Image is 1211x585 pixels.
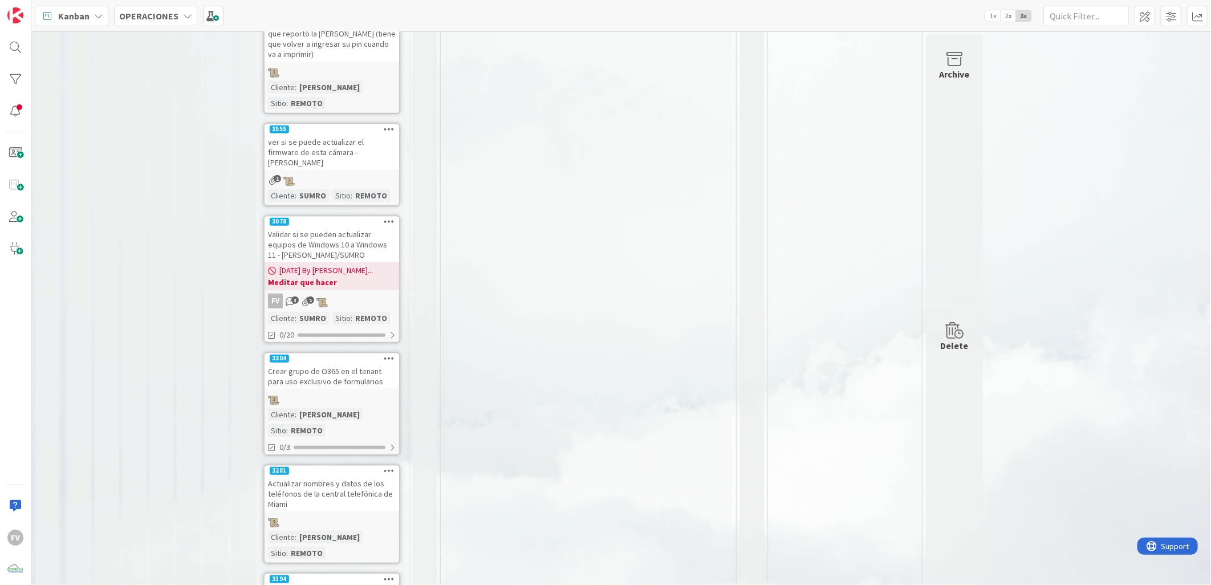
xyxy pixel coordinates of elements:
[286,547,288,559] span: :
[58,9,90,23] span: Kanban
[270,467,289,475] div: 3281
[265,217,399,262] div: 3078Validar si se pueden actualizar equipos de Windows 10 a Windows 11 - [PERSON_NAME]/SUMRO
[332,189,351,202] div: Sitio
[265,364,399,389] div: Crear grupo de O365 en el tenant para uso exclusivo de formularios
[263,216,400,343] a: 3078Validar si se pueden actualizar equipos de Windows 10 a Windows 11 - [PERSON_NAME]/SUMRO[DATE...
[263,123,400,206] a: 3555ver si se puede actualizar el firmware de esta cámara - [PERSON_NAME]Cliente:SUMROSitio:REMOTO
[7,562,23,578] img: avatar
[265,466,399,511] div: 3281Actualizar nombres y datos de los teléfonos de la central telefónica de Miami
[268,189,295,202] div: Cliente
[7,530,23,546] div: FV
[296,408,363,421] div: [PERSON_NAME]
[265,16,399,62] div: Verificar problemas de impresora que reportó la [PERSON_NAME] (tiene que volver a ingresar su pin...
[332,312,351,324] div: Sitio
[265,124,399,170] div: 3555ver si se puede actualizar el firmware de esta cámara - [PERSON_NAME]
[288,97,326,109] div: REMOTO
[274,175,281,182] span: 1
[119,10,178,22] b: OPERACIONES
[1001,10,1016,22] span: 2x
[286,424,288,437] span: :
[268,531,295,543] div: Cliente
[352,189,390,202] div: REMOTO
[265,354,399,389] div: 3304Crear grupo de O365 en el tenant para uso exclusivo de formularios
[268,312,295,324] div: Cliente
[295,81,296,94] span: :
[265,354,399,364] div: 3304
[286,97,288,109] span: :
[296,312,329,324] div: SUMRO
[291,296,299,304] span: 3
[270,125,289,133] div: 3555
[268,408,295,421] div: Cliente
[1043,6,1129,26] input: Quick Filter...
[263,5,400,114] a: Verificar problemas de impresora que reportó la [PERSON_NAME] (tiene que volver a ingresar su pin...
[941,339,969,352] div: Delete
[351,312,352,324] span: :
[268,294,283,308] div: FV
[279,329,294,341] span: 0/20
[279,265,373,277] span: [DATE] By [PERSON_NAME]...
[265,294,399,308] div: FV
[295,531,296,543] span: :
[265,227,399,262] div: Validar si se pueden actualizar equipos de Windows 10 a Windows 11 - [PERSON_NAME]/SUMRO
[352,312,390,324] div: REMOTO
[985,10,1001,22] span: 1x
[265,217,399,227] div: 3078
[296,189,329,202] div: SUMRO
[268,547,286,559] div: Sitio
[263,352,400,456] a: 3304Crear grupo de O365 en el tenant para uso exclusivo de formulariosCliente:[PERSON_NAME]Sitio:...
[295,408,296,421] span: :
[268,424,286,437] div: Sitio
[24,2,52,15] span: Support
[268,97,286,109] div: Sitio
[270,355,289,363] div: 3304
[307,296,314,304] span: 1
[296,81,363,94] div: [PERSON_NAME]
[288,547,326,559] div: REMOTO
[268,81,295,94] div: Cliente
[263,465,400,564] a: 3281Actualizar nombres y datos de los teléfonos de la central telefónica de MiamiCliente:[PERSON_...
[288,424,326,437] div: REMOTO
[265,466,399,476] div: 3281
[270,218,289,226] div: 3078
[296,531,363,543] div: [PERSON_NAME]
[268,277,396,288] b: Meditar que hacer
[279,441,290,453] span: 0/3
[265,476,399,511] div: Actualizar nombres y datos de los teléfonos de la central telefónica de Miami
[295,312,296,324] span: :
[270,575,289,583] div: 3194
[265,135,399,170] div: ver si se puede actualizar el firmware de esta cámara - [PERSON_NAME]
[940,67,970,81] div: Archive
[7,7,23,23] img: Visit kanbanzone.com
[1016,10,1031,22] span: 3x
[265,574,399,584] div: 3194
[295,189,296,202] span: :
[265,124,399,135] div: 3555
[265,6,399,62] div: Verificar problemas de impresora que reportó la [PERSON_NAME] (tiene que volver a ingresar su pin...
[351,189,352,202] span: :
